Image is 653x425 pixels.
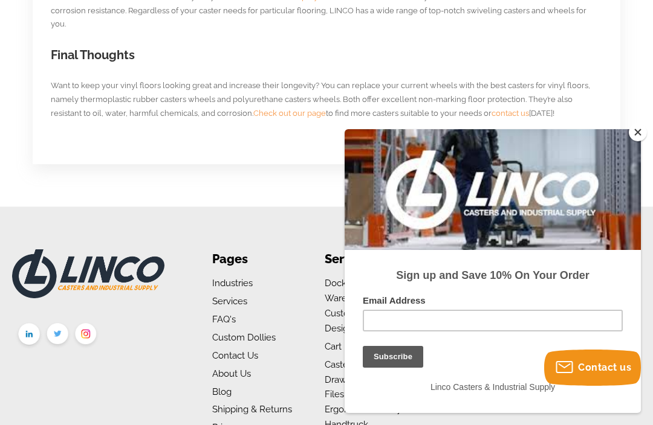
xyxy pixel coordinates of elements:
[629,123,647,141] button: Close
[212,314,236,325] a: FAQ's
[12,249,164,298] img: LINCO CASTERS & INDUSTRIAL SUPPLY
[325,404,401,415] a: Ergonomic Survey
[18,217,79,238] input: Subscribe
[544,350,641,386] button: Contact us
[51,140,244,152] strong: Sign up and Save 10% On Your Order
[212,404,292,415] a: Shipping & Returns
[51,46,602,64] h2: Final Thoughts
[51,79,602,120] p: Want to keep your vinyl floors looking great and increase their longevity? You can replace your c...
[325,359,383,370] a: Caster Survey
[325,308,386,334] a: Custom Caster Design
[212,296,247,307] a: Services
[212,249,304,269] li: Pages
[212,350,258,361] a: Contact Us
[325,278,414,304] a: DockUp - Integrated Warehouse Solutions
[325,341,389,352] a: Cart Fabrication
[492,109,529,118] a: contact us
[253,109,326,118] a: Check out our page
[44,321,72,350] img: twitter.png
[325,249,416,269] li: Services
[212,278,253,289] a: Industries
[212,386,232,397] a: Blog
[578,362,631,373] span: Contact us
[212,332,276,343] a: Custom Dollies
[86,253,210,263] span: Linco Casters & Industrial Supply
[15,321,44,351] img: linkedin.png
[325,374,401,400] a: Drawings and Cad Files
[212,368,251,379] a: About us
[72,321,100,350] img: instagram.png
[18,166,278,181] label: Email Address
